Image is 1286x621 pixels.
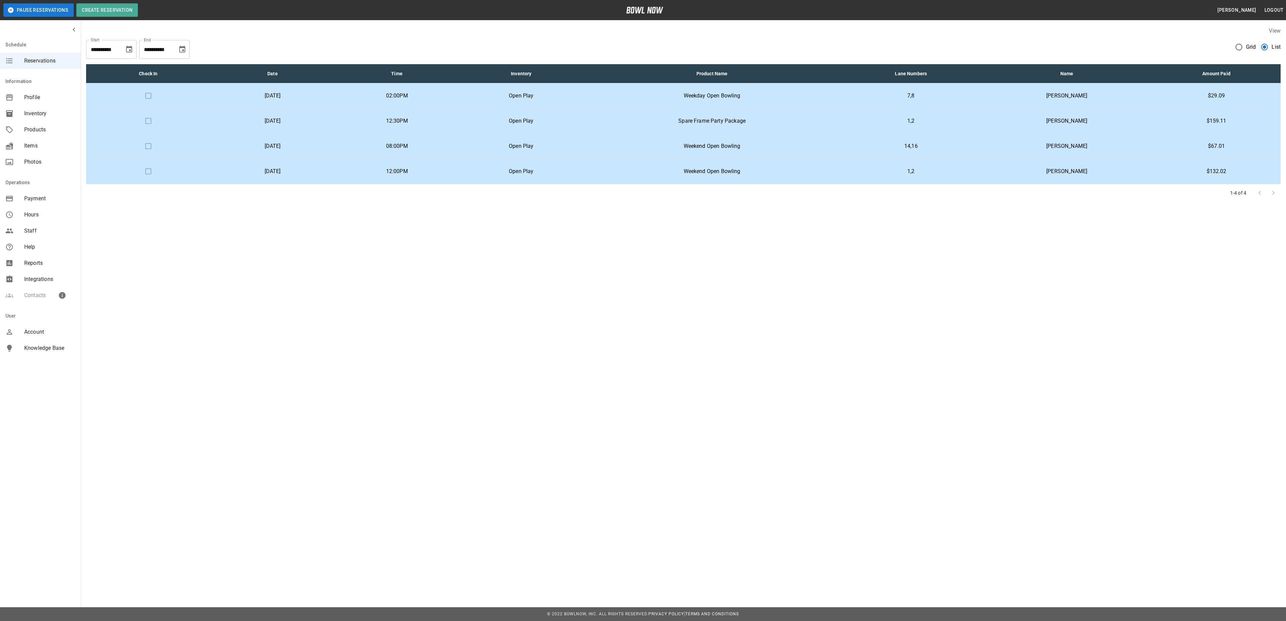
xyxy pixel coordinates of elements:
[3,3,74,17] button: Pause Reservations
[176,43,189,56] button: Choose date, selected date is Oct 3, 2025
[589,117,835,125] p: Spare Frame Party Package
[24,328,75,336] span: Account
[1158,142,1275,150] p: $67.01
[211,64,335,83] th: Date
[1158,117,1275,125] p: $159.11
[589,142,835,150] p: Weekend Open Bowling
[846,117,976,125] p: 1,2
[340,167,454,175] p: 12:00PM
[464,117,578,125] p: Open Play
[685,612,739,616] a: Terms and Conditions
[122,43,136,56] button: Choose date, selected date is Sep 3, 2025
[216,117,330,125] p: [DATE]
[76,3,138,17] button: Create Reservation
[1272,43,1281,51] span: List
[846,142,976,150] p: 14,16
[24,259,75,267] span: Reports
[24,126,75,134] span: Products
[24,243,75,251] span: Help
[24,93,75,101] span: Profile
[1230,190,1246,196] p: 1-4 of 4
[24,275,75,283] span: Integrations
[1215,4,1259,16] button: [PERSON_NAME]
[846,167,976,175] p: 1,2
[1262,4,1286,16] button: Logout
[626,7,663,13] img: logo
[981,64,1152,83] th: Name
[464,167,578,175] p: Open Play
[216,167,330,175] p: [DATE]
[459,64,583,83] th: Inventory
[987,92,1147,100] p: [PERSON_NAME]
[86,64,211,83] th: Check In
[24,110,75,118] span: Inventory
[841,64,982,83] th: Lane Numbers
[216,142,330,150] p: [DATE]
[216,92,330,100] p: [DATE]
[987,167,1147,175] p: [PERSON_NAME]
[1152,64,1281,83] th: Amount Paid
[464,92,578,100] p: Open Play
[464,142,578,150] p: Open Play
[24,195,75,203] span: Payment
[589,167,835,175] p: Weekend Open Bowling
[1269,28,1281,34] label: View
[648,612,684,616] a: Privacy Policy
[335,64,459,83] th: Time
[24,158,75,166] span: Photos
[1246,43,1256,51] span: Grid
[1158,92,1275,100] p: $29.09
[589,92,835,100] p: Weekday Open Bowling
[24,211,75,219] span: Hours
[24,344,75,352] span: Knowledge Base
[987,142,1147,150] p: [PERSON_NAME]
[547,612,648,616] span: © 2022 BowlNow, Inc. All Rights Reserved.
[340,117,454,125] p: 12:30PM
[846,92,976,100] p: 7,8
[583,64,841,83] th: Product Name
[1158,167,1275,175] p: $132.02
[24,227,75,235] span: Staff
[340,92,454,100] p: 02:00PM
[340,142,454,150] p: 08:00PM
[24,142,75,150] span: Items
[24,57,75,65] span: Reservations
[987,117,1147,125] p: [PERSON_NAME]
